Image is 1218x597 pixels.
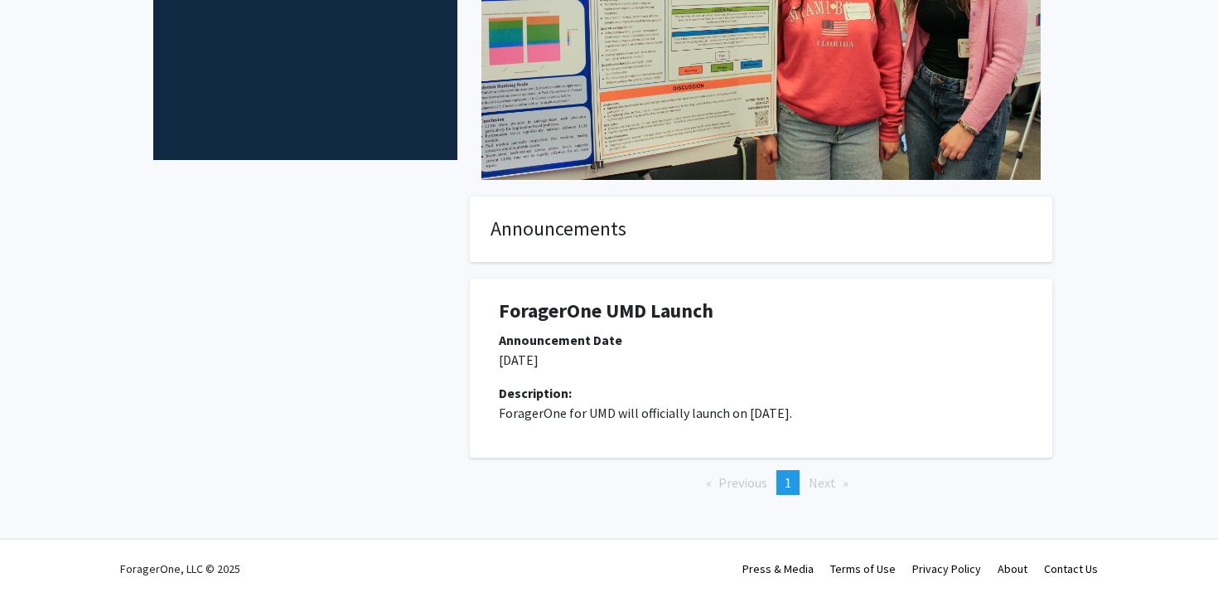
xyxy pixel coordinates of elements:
[499,383,1023,403] div: Description:
[499,403,1023,423] p: ForagerOne for UMD will officially launch on [DATE].
[1044,561,1098,576] a: Contact Us
[499,299,1023,323] h1: ForagerOne UMD Launch
[830,561,896,576] a: Terms of Use
[912,561,981,576] a: Privacy Policy
[809,474,836,491] span: Next
[998,561,1027,576] a: About
[499,350,1023,370] p: [DATE]
[718,474,767,491] span: Previous
[499,330,1023,350] div: Announcement Date
[491,217,1032,241] h4: Announcements
[742,561,814,576] a: Press & Media
[470,470,1052,495] ul: Pagination
[12,522,70,585] iframe: Chat
[785,474,791,491] span: 1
